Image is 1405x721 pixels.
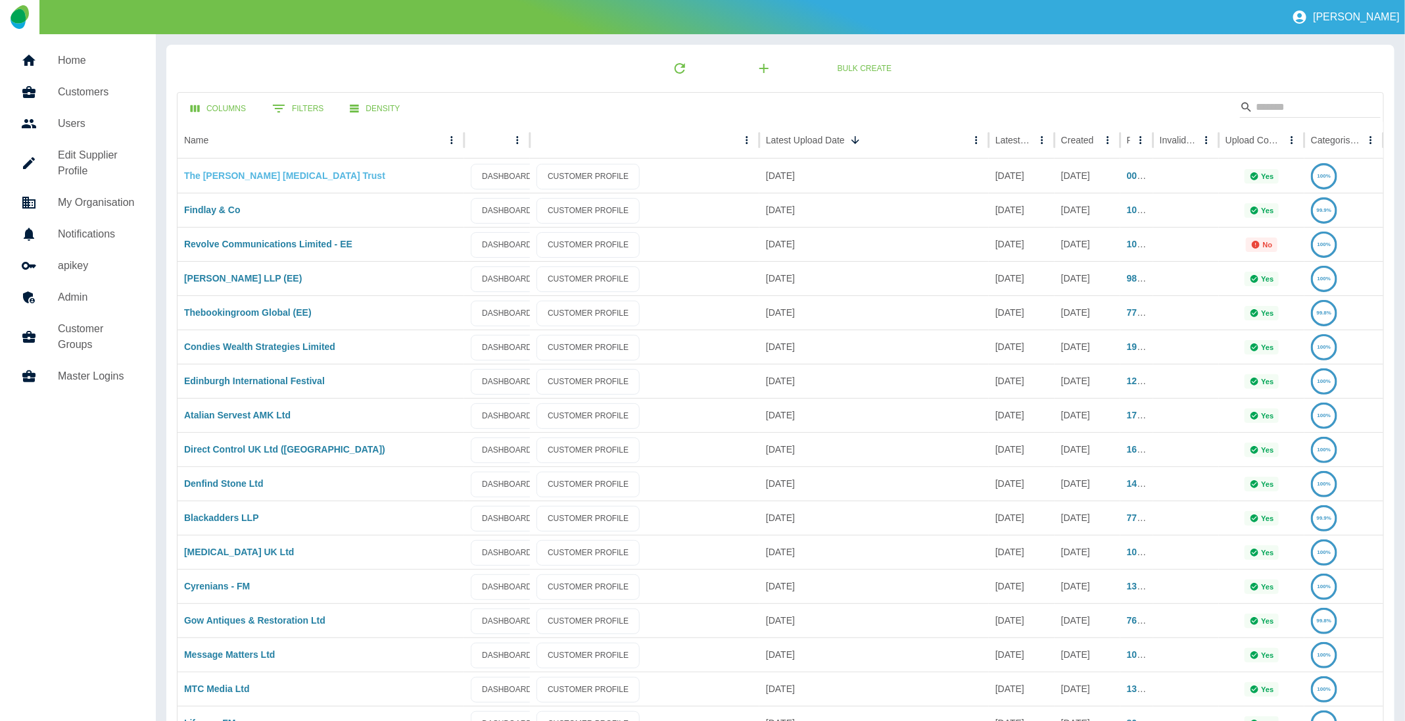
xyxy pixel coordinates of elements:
div: 26 Aug 2025 [759,364,989,398]
div: 05 Jul 2023 [1055,535,1120,569]
div: Upload Complete [1226,135,1281,145]
text: 100% [1318,447,1331,453]
button: Upload Complete column menu [1283,131,1301,149]
a: Revolve Communications Limited - EE [184,239,352,249]
a: 98890477 [1127,273,1168,284]
a: Atalian Servest AMK Ltd [184,410,291,420]
a: CUSTOMER PROFILE [536,437,640,463]
img: Logo [11,5,28,29]
button: Density [339,97,410,121]
text: 100% [1318,652,1331,658]
a: CUSTOMER PROFILE [536,301,640,326]
text: 100% [1318,549,1331,555]
a: CUSTOMER PROFILE [536,677,640,703]
div: 09 Aug 2025 [989,569,1055,603]
a: The [PERSON_NAME] [MEDICAL_DATA] Trust [184,170,385,181]
div: 26 Aug 2025 [759,227,989,261]
p: Yes [1262,514,1274,522]
button: [PERSON_NAME] [1287,4,1405,30]
div: 20 Aug 2025 [989,466,1055,501]
a: CUSTOMER PROFILE [536,472,640,497]
a: DASHBOARD [471,164,543,189]
a: CUSTOMER PROFILE [536,609,640,634]
a: 105540905 [1127,239,1173,249]
a: DASHBOARD [471,301,543,326]
p: Yes [1262,412,1274,420]
a: 100% [1311,581,1337,591]
div: Created [1061,135,1094,145]
a: 100% [1311,239,1337,249]
a: Customers [11,76,145,108]
div: 22 Aug 2025 [759,535,989,569]
a: 100% [1311,547,1337,557]
text: 99.9% [1317,515,1332,521]
a: [PERSON_NAME] LLP (EE) [184,273,302,284]
a: 100% [1311,376,1337,386]
div: 17 Aug 2025 [989,672,1055,706]
p: Yes [1262,549,1274,557]
a: CUSTOMER PROFILE [536,369,640,395]
div: 05 Jul 2023 [1055,569,1120,603]
a: Customer Groups [11,313,145,360]
text: 99.9% [1317,207,1332,213]
a: 778551 [1127,512,1158,523]
h5: Customers [58,84,135,100]
div: 05 Jul 2023 [1055,364,1120,398]
a: Home [11,45,145,76]
a: DASHBOARD [471,232,543,258]
a: apikey [11,250,145,282]
a: My Organisation [11,187,145,218]
a: CUSTOMER PROFILE [536,335,640,360]
a: CUSTOMER PROFILE [536,506,640,532]
div: 17 Oct 2023 [1055,603,1120,637]
a: 131833987 [1127,581,1173,591]
a: Direct Control UK Ltd ([GEOGRAPHIC_DATA]) [184,444,385,455]
div: 22 Aug 2025 [989,261,1055,295]
a: DASHBOARD [471,506,543,532]
a: 148554964 [1127,478,1173,489]
a: 100% [1311,410,1337,420]
h5: Admin [58,289,135,305]
div: 21 Aug 2025 [759,637,989,672]
a: DASHBOARD [471,609,543,634]
button: Latest Usage column menu [1033,131,1051,149]
a: 106152847 [1127,547,1173,557]
div: 25 Aug 2025 [989,193,1055,227]
button: Categorised column menu [1362,131,1380,149]
button: Select columns [180,97,256,121]
a: 767789 [1127,615,1158,626]
a: Denfind Stone Ltd [184,478,264,489]
a: DASHBOARD [471,335,543,360]
a: 100% [1311,649,1337,660]
text: 100% [1318,241,1331,247]
p: Yes [1262,446,1274,454]
div: 05 Jul 2023 [1055,193,1120,227]
div: 05 Jul 2023 [1055,398,1120,432]
div: 05 Jul 2023 [1055,330,1120,364]
div: 23 Aug 2025 [989,295,1055,330]
a: DASHBOARD [471,198,543,224]
a: DASHBOARD [471,540,543,566]
a: DASHBOARD [471,437,543,463]
a: DASHBOARD [471,643,543,668]
p: Yes [1262,583,1274,591]
p: [PERSON_NAME] [1313,11,1400,23]
a: DASHBOARD [471,677,543,703]
a: Condies Wealth Strategies Limited [184,341,335,352]
a: 103846655 [1127,205,1173,215]
a: 100% [1311,478,1337,489]
a: DASHBOARD [471,369,543,395]
div: 05 Jul 2023 [1055,227,1120,261]
a: DASHBOARD [471,574,543,600]
h5: Notifications [58,226,135,242]
div: 20 Aug 2025 [989,535,1055,569]
div: Ref [1127,135,1130,145]
h5: Users [58,116,135,132]
a: Message Matters Ltd [184,649,275,660]
div: 20 Aug 2025 [989,501,1055,535]
div: 23 Aug 2025 [989,432,1055,466]
a: 99.9% [1311,512,1337,523]
text: 100% [1318,378,1331,384]
div: 23 Aug 2025 [989,227,1055,261]
a: Gow Antiques & Restoration Ltd [184,615,325,626]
